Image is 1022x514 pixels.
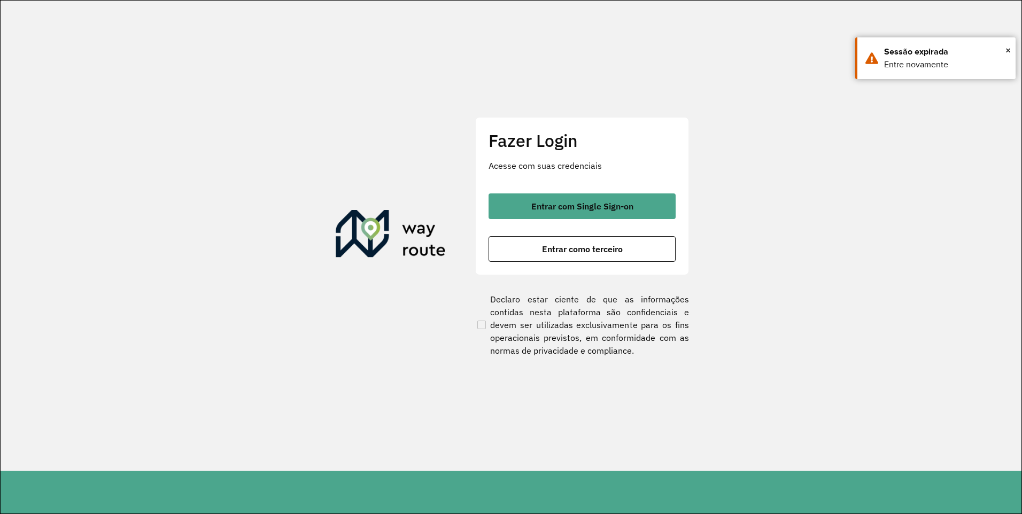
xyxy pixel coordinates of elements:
[336,210,446,261] img: Roteirizador AmbevTech
[489,130,676,151] h2: Fazer Login
[489,159,676,172] p: Acesse com suas credenciais
[884,45,1008,58] div: Sessão expirada
[531,202,633,211] span: Entrar com Single Sign-on
[884,58,1008,71] div: Entre novamente
[1005,42,1011,58] button: Close
[542,245,623,253] span: Entrar como terceiro
[489,193,676,219] button: button
[489,236,676,262] button: button
[1005,42,1011,58] span: ×
[475,293,689,357] label: Declaro estar ciente de que as informações contidas nesta plataforma são confidenciais e devem se...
